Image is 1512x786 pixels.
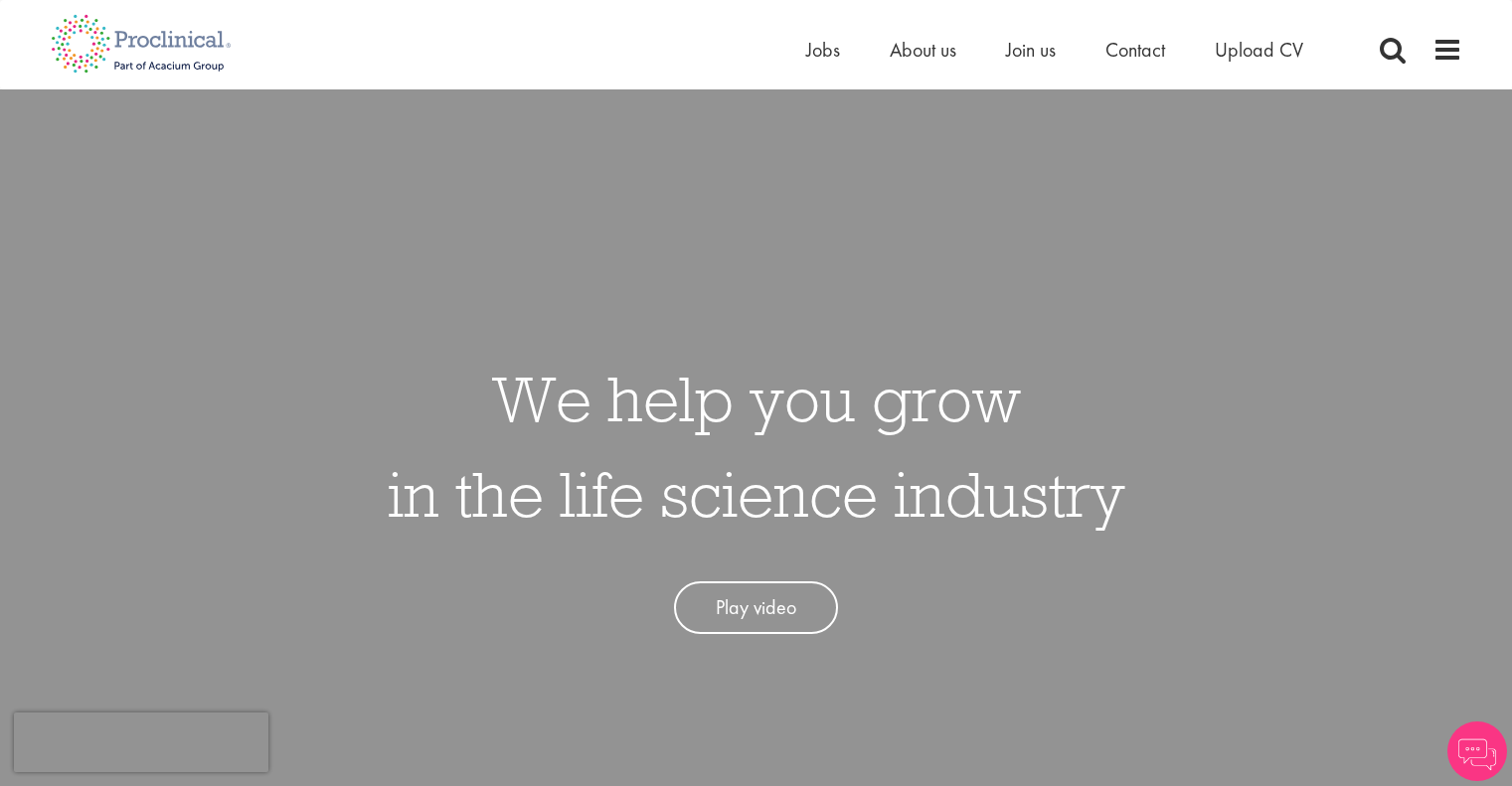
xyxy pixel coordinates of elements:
[1105,37,1165,63] a: Contact
[1215,37,1303,63] a: Upload CV
[388,351,1125,542] h1: We help you grow in the life science industry
[1006,37,1056,63] a: Join us
[674,581,838,634] a: Play video
[1447,721,1507,781] img: Chatbot
[890,37,956,63] a: About us
[806,37,840,63] a: Jobs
